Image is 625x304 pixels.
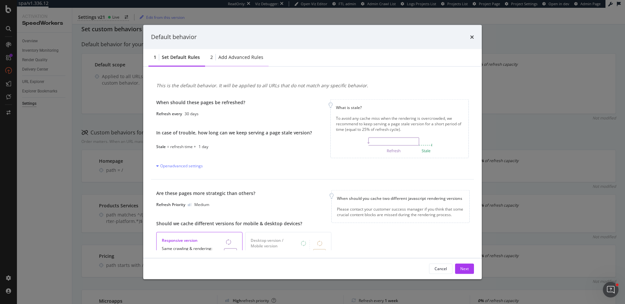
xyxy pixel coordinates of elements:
div: Responsive version [162,238,237,243]
button: Cancel [429,263,452,274]
div: Open advanced settings [156,163,203,169]
div: Default behavior [151,33,197,41]
div: 30 days [185,111,199,116]
div: This is the default behavior. It will be applied to all URLs that do not match any specific behav... [156,82,368,89]
div: Please contact your customer success manager if you think that some crucial content blocks are mi... [337,206,464,217]
div: What is stale? [336,104,463,110]
div: 1 [154,54,156,60]
img: j32suk7ufU7viAAAAAElFTkSuQmCC [188,203,192,206]
div: times [470,33,474,41]
div: Medium [194,202,209,207]
div: modal [143,25,482,279]
div: Stale [156,144,166,149]
img: ATMhaLUFA4BDAAAAAElFTkSuQmCC [220,239,237,260]
div: 2 [210,54,213,60]
div: Are these pages more strategic than others? [156,190,331,197]
div: Set default rules [162,54,200,60]
div: Refresh Priority [156,202,185,207]
div: When should these pages be refreshed? [156,99,312,105]
button: Next [455,263,474,274]
div: Next [460,266,469,271]
div: Add advanced rules [218,54,263,60]
img: B3k0mFIZ.png [300,240,326,261]
div: Should we cache different versions for mobile & desktop devices? [156,220,331,227]
div: In case of trouble, how long can we keep serving a page stale version? [156,129,312,136]
div: To avoid any cache miss when the rendering is overcrowded, we recommend to keep serving a page st... [336,115,463,132]
div: = refresh time + [167,144,196,149]
img: 9KUs5U-x.png [368,137,432,153]
div: Desktop version / Mobile version [251,238,326,249]
iframe: Intercom live chat [603,282,618,297]
div: When should you cache two different javascript rendering versions [337,196,464,201]
div: Cancel [435,266,447,271]
div: Same crawling & rendering: relevant if selected pages are responsive [162,246,214,262]
div: Refresh every [156,111,182,116]
div: 1 day [199,144,208,149]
